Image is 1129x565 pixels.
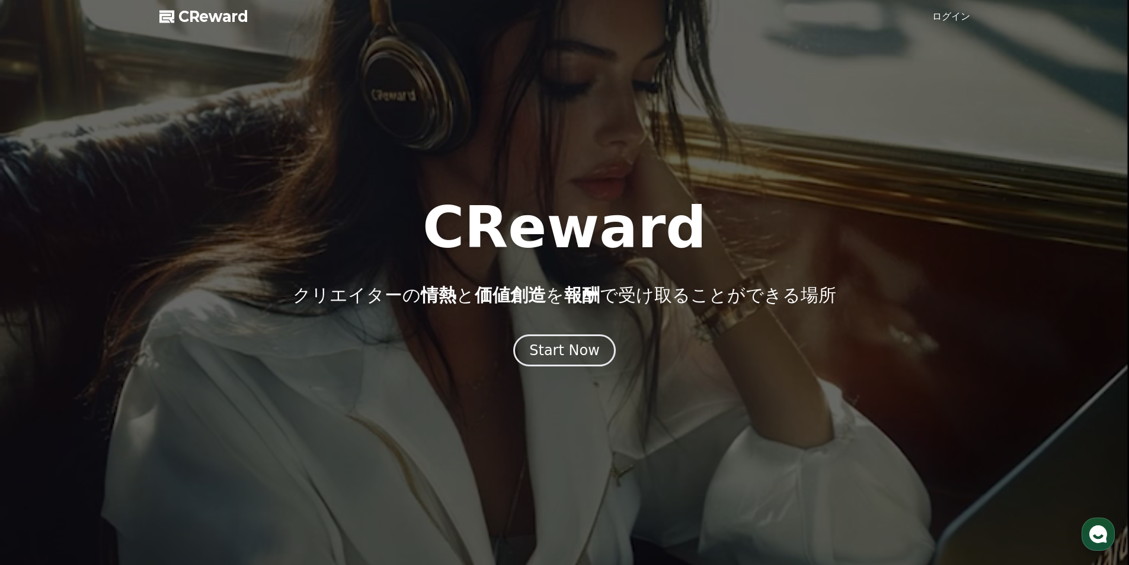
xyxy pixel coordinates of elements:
div: Start Now [529,341,600,360]
span: 報酬 [564,285,600,305]
span: CReward [178,7,248,26]
span: 価値創造 [475,285,546,305]
a: ログイン [932,9,970,24]
a: CReward [159,7,248,26]
span: 情熱 [421,285,456,305]
p: クリエイターの と を で受け取ることができる場所 [293,285,836,306]
h1: CReward [423,199,706,256]
button: Start Now [513,334,616,366]
a: Start Now [513,346,616,357]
